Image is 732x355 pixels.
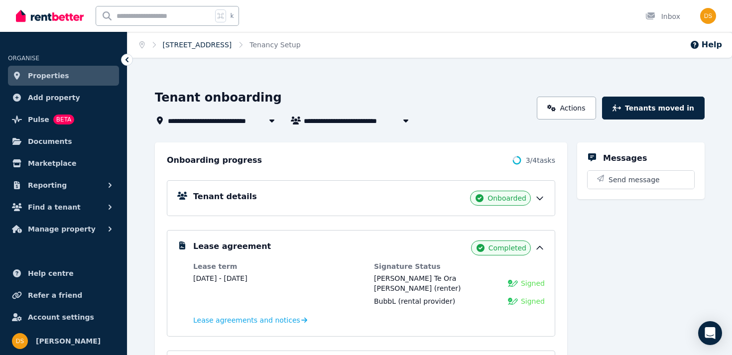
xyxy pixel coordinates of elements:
[602,97,705,119] button: Tenants moved in
[28,114,49,125] span: Pulse
[8,131,119,151] a: Documents
[698,321,722,345] div: Open Intercom Messenger
[374,297,396,305] span: BubbL
[8,219,119,239] button: Manage property
[603,152,647,164] h5: Messages
[8,307,119,327] a: Account settings
[8,285,119,305] a: Refer a friend
[521,278,545,288] span: Signed
[609,175,660,185] span: Send message
[374,273,502,293] div: (renter)
[588,171,694,189] button: Send message
[193,191,257,203] h5: Tenant details
[374,261,545,271] dt: Signature Status
[28,135,72,147] span: Documents
[488,193,526,203] span: Onboarded
[28,311,94,323] span: Account settings
[193,240,271,252] h5: Lease agreement
[374,274,456,292] span: [PERSON_NAME] Te Ora [PERSON_NAME]
[28,289,82,301] span: Refer a friend
[8,153,119,173] a: Marketplace
[249,40,300,50] span: Tenancy Setup
[8,66,119,86] a: Properties
[8,110,119,129] a: PulseBETA
[193,315,307,325] a: Lease agreements and notices
[526,155,555,165] span: 3 / 4 tasks
[28,70,69,82] span: Properties
[508,296,518,306] img: Signed Lease
[155,90,282,106] h1: Tenant onboarding
[28,92,80,104] span: Add property
[374,296,455,306] div: (rental provider)
[645,11,680,21] div: Inbox
[8,175,119,195] button: Reporting
[521,296,545,306] span: Signed
[8,263,119,283] a: Help centre
[28,157,76,169] span: Marketplace
[230,12,234,20] span: k
[488,243,526,253] span: Completed
[8,197,119,217] button: Find a tenant
[193,315,300,325] span: Lease agreements and notices
[163,41,232,49] a: [STREET_ADDRESS]
[193,273,364,283] dd: [DATE] - [DATE]
[53,115,74,124] span: BETA
[193,261,364,271] dt: Lease term
[28,179,67,191] span: Reporting
[508,278,518,288] img: Signed Lease
[127,32,313,58] nav: Breadcrumb
[537,97,596,119] a: Actions
[36,335,101,347] span: [PERSON_NAME]
[28,223,96,235] span: Manage property
[12,333,28,349] img: Don Siyambalapitiya
[700,8,716,24] img: Don Siyambalapitiya
[28,267,74,279] span: Help centre
[28,201,81,213] span: Find a tenant
[8,88,119,108] a: Add property
[8,55,39,62] span: ORGANISE
[690,39,722,51] button: Help
[16,8,84,23] img: RentBetter
[167,154,262,166] h2: Onboarding progress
